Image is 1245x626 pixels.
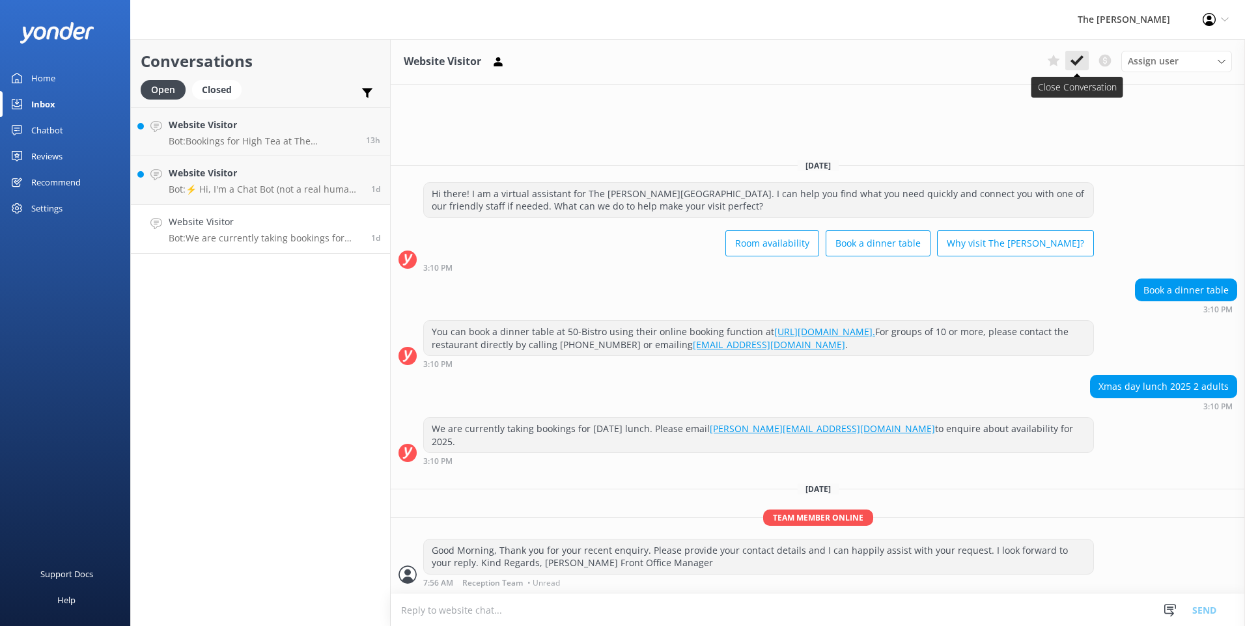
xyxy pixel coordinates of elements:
span: Sep 23 2025 03:10pm (UTC +12:00) Pacific/Auckland [371,232,380,243]
a: Open [141,82,192,96]
span: Assign user [1128,54,1179,68]
div: Xmas day lunch 2025 2 adults [1091,375,1237,398]
a: Website VisitorBot:⚡ Hi, I'm a Chat Bot (not a real human), so I don't have all the answers. I do... [131,156,390,205]
strong: 3:10 PM [1203,306,1233,314]
div: Chatbot [31,117,63,143]
div: Hi there! I am a virtual assistant for The [PERSON_NAME][GEOGRAPHIC_DATA]. I can help you find wh... [424,183,1093,217]
strong: 7:56 AM [423,579,453,587]
div: Assign User [1121,51,1232,72]
div: Help [57,587,76,613]
span: Sep 24 2025 05:59pm (UTC +12:00) Pacific/Auckland [366,135,380,146]
h4: Website Visitor [169,118,356,132]
div: Home [31,65,55,91]
span: • Unread [527,579,560,587]
a: [EMAIL_ADDRESS][DOMAIN_NAME] [693,338,845,351]
div: Settings [31,195,63,221]
div: Reviews [31,143,63,169]
button: Room availability [725,230,819,256]
a: Closed [192,82,248,96]
a: Website VisitorBot:Bookings for High Tea at The [PERSON_NAME] are essential. You can check availa... [131,107,390,156]
strong: 3:10 PM [423,264,453,272]
div: Sep 23 2025 03:10pm (UTC +12:00) Pacific/Auckland [1090,401,1237,411]
div: Sep 23 2025 03:10pm (UTC +12:00) Pacific/Auckland [423,263,1094,272]
strong: 3:10 PM [423,457,453,465]
h4: Website Visitor [169,215,361,229]
div: Sep 23 2025 03:10pm (UTC +12:00) Pacific/Auckland [423,456,1094,465]
div: Recommend [31,169,81,195]
div: Sep 25 2025 07:56am (UTC +12:00) Pacific/Auckland [423,578,1094,587]
div: We are currently taking bookings for [DATE] lunch. Please email to enquire about availability for... [424,418,1093,452]
div: Sep 23 2025 03:10pm (UTC +12:00) Pacific/Auckland [1135,305,1237,314]
a: [URL][DOMAIN_NAME]. [774,325,875,338]
h4: Website Visitor [169,166,361,180]
h2: Conversations [141,49,380,74]
p: Bot: ⚡ Hi, I'm a Chat Bot (not a real human), so I don't have all the answers. I don't have the a... [169,184,361,195]
span: Team member online [763,510,873,526]
div: Inbox [31,91,55,117]
a: [PERSON_NAME][EMAIL_ADDRESS][DOMAIN_NAME] [710,422,935,435]
div: Good Morning, Thank you for your recent enquiry. Please provide your contact details and I can ha... [424,539,1093,574]
div: Open [141,80,186,100]
div: Closed [192,80,242,100]
h3: Website Visitor [404,53,481,70]
span: [DATE] [798,160,839,171]
span: Sep 23 2025 06:58pm (UTC +12:00) Pacific/Auckland [371,184,380,195]
div: You can book a dinner table at 50-Bistro using their online booking function at For groups of 10 ... [424,321,1093,355]
div: Sep 23 2025 03:10pm (UTC +12:00) Pacific/Auckland [423,359,1094,368]
span: Reception Team [462,579,523,587]
button: Why visit The [PERSON_NAME]? [937,230,1094,256]
p: Bot: We are currently taking bookings for [DATE] lunch. Please email [PERSON_NAME][EMAIL_ADDRESS]... [169,232,361,244]
button: Book a dinner table [826,230,930,256]
strong: 3:10 PM [1203,403,1233,411]
a: Website VisitorBot:We are currently taking bookings for [DATE] lunch. Please email [PERSON_NAME][... [131,205,390,254]
span: [DATE] [798,483,839,495]
strong: 3:10 PM [423,361,453,368]
div: Book a dinner table [1136,279,1237,301]
p: Bot: Bookings for High Tea at The [PERSON_NAME] are essential. You can check availability and mak... [169,135,356,147]
div: Support Docs [40,561,93,587]
img: yonder-white-logo.png [20,22,94,44]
